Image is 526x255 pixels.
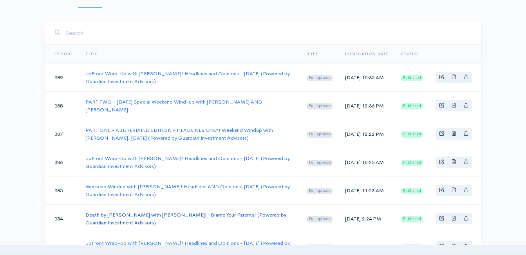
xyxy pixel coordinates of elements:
td: [DATE] 11:23 AM [339,177,395,205]
div: Basic example [436,213,472,224]
span: Published [401,216,423,222]
div: Basic example [436,128,472,140]
td: 386 [45,148,80,177]
span: Published [401,103,423,109]
a: PART TWO - [DATE] Special Weekend Wind-up with [PERSON_NAME] AND [PERSON_NAME]! [85,98,262,113]
span: Full episode [307,216,333,222]
td: 388 [45,92,80,120]
a: Death by [PERSON_NAME] with [PERSON_NAME]! I Blame Your Parents! (Powered by Guardian Investment ... [85,211,286,226]
span: Published [401,160,423,166]
td: 384 [45,205,80,233]
a: UpFront Wrap-Up with [PERSON_NAME]! Headlines and Opinions - [DATE] (Powered by Guardian Investme... [85,70,290,85]
td: [DATE] 12:22 PM [339,120,395,148]
div: Basic example [436,157,472,168]
div: Basic example [436,185,472,196]
a: Episode [54,51,73,56]
span: Full episode [307,131,333,138]
td: [DATE] 12:36 PM [339,92,395,120]
span: Published [401,244,423,251]
td: [DATE] 10:35 AM [339,64,395,92]
a: PART ONE - ABBREVIATED EDITION - HEADLINES ONLY! Weekend Windup with [PERSON_NAME]! [DATE] (Power... [85,127,273,141]
a: Title [85,51,98,56]
a: Publication date [345,51,389,56]
span: Published [401,131,423,138]
td: 385 [45,177,80,205]
input: Search [65,25,472,41]
span: Full episode [307,244,333,251]
a: Type [307,51,318,56]
span: Full episode [307,160,333,166]
span: Full episode [307,103,333,109]
div: Basic example [436,241,472,253]
td: [DATE] 10:25 AM [339,148,395,177]
td: 389 [45,64,80,92]
span: Full episode [307,188,333,194]
span: Status [401,51,418,56]
span: Published [401,188,423,194]
a: Weekend Windup with [PERSON_NAME]! Headlines AND Opinions! [DATE] (Powered by Guardian Investment... [85,183,290,198]
span: Full episode [307,75,333,81]
a: UpFront Wrap-Up with [PERSON_NAME]! Headlines and Opinions - [DATE] (Powered by Guardian Investme... [85,240,290,254]
span: Published [401,75,423,81]
div: Basic example [436,100,472,111]
td: 387 [45,120,80,148]
a: UpFront Wrap-Up with [PERSON_NAME]! Headlines and Opinions - [DATE] (Powered by Guardian Investme... [85,155,290,169]
td: [DATE] 2:24 PM [339,205,395,233]
div: Basic example [436,72,472,83]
